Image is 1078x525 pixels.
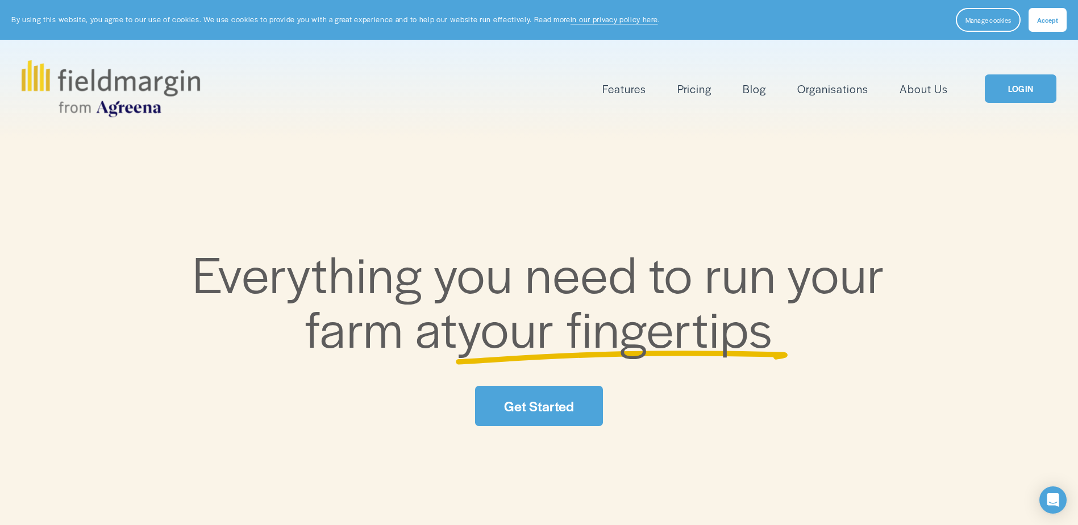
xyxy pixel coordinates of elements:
a: Get Started [475,386,602,426]
div: Open Intercom Messenger [1039,486,1067,514]
span: Accept [1037,15,1058,24]
a: in our privacy policy here [571,14,658,24]
span: Features [602,81,646,97]
img: fieldmargin.com [22,60,200,117]
a: folder dropdown [602,80,646,98]
span: Everything you need to run your farm at [193,237,897,363]
p: By using this website, you agree to our use of cookies. We use cookies to provide you with a grea... [11,14,660,25]
a: Blog [743,80,766,98]
a: About Us [900,80,948,98]
button: Accept [1029,8,1067,32]
a: Pricing [677,80,711,98]
span: Manage cookies [965,15,1011,24]
span: your fingertips [457,291,773,363]
button: Manage cookies [956,8,1021,32]
a: LOGIN [985,74,1056,103]
a: Organisations [797,80,868,98]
